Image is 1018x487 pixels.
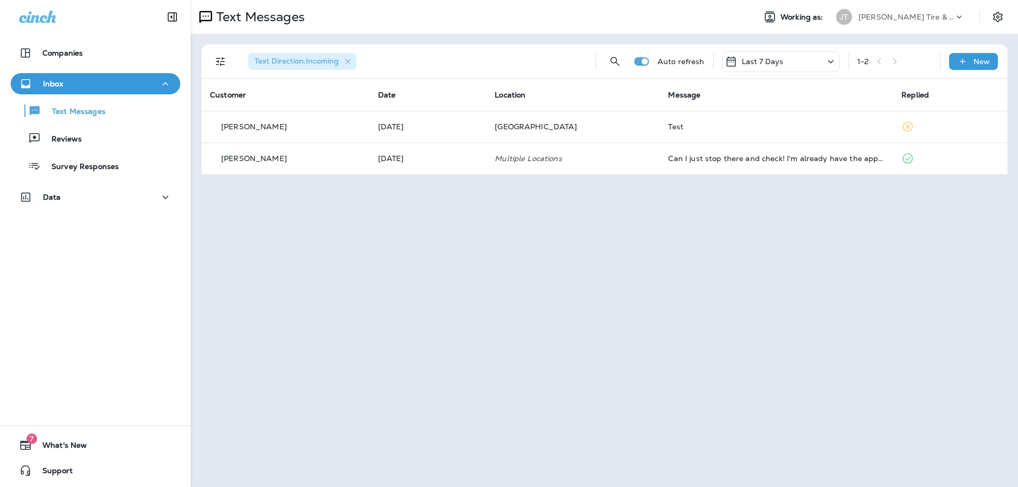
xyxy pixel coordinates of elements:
span: Customer [210,90,246,100]
button: Data [11,187,180,208]
span: What's New [32,441,87,454]
span: Text Direction : Incoming [254,56,339,66]
p: New [973,57,990,66]
div: Text Direction:Incoming [248,53,356,70]
p: Auto refresh [657,57,705,66]
div: 1 - 2 [857,57,868,66]
button: Settings [988,7,1007,26]
button: Support [11,460,180,481]
p: [PERSON_NAME] Tire & Auto [858,13,954,21]
span: Location [495,90,525,100]
button: Survey Responses [11,155,180,177]
div: Test [668,122,884,131]
button: Search Messages [604,51,626,72]
button: Reviews [11,127,180,149]
button: Filters [210,51,231,72]
span: [GEOGRAPHIC_DATA] [495,122,577,131]
div: Can I just stop there and check! I'm already have the appointment right!? [668,154,884,163]
p: Sep 22, 2025 01:43 PM [378,122,478,131]
span: Working as: [780,13,826,22]
div: JT [836,9,852,25]
p: Sep 17, 2025 01:36 PM [378,154,478,163]
button: Companies [11,42,180,64]
p: [PERSON_NAME] [221,122,287,131]
p: Companies [42,49,83,57]
button: Text Messages [11,100,180,122]
span: Replied [901,90,929,100]
button: Inbox [11,73,180,94]
p: Text Messages [212,9,305,25]
p: Data [43,193,61,201]
button: Collapse Sidebar [157,6,187,28]
p: Multiple Locations [495,154,651,163]
p: Last 7 Days [742,57,784,66]
p: Reviews [41,135,82,145]
span: Message [668,90,700,100]
span: Date [378,90,396,100]
span: 7 [27,433,37,444]
p: [PERSON_NAME] [221,154,287,163]
p: Inbox [43,79,63,88]
p: Text Messages [41,107,106,117]
span: Support [32,466,73,479]
p: Survey Responses [41,162,119,172]
button: 7What's New [11,435,180,456]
